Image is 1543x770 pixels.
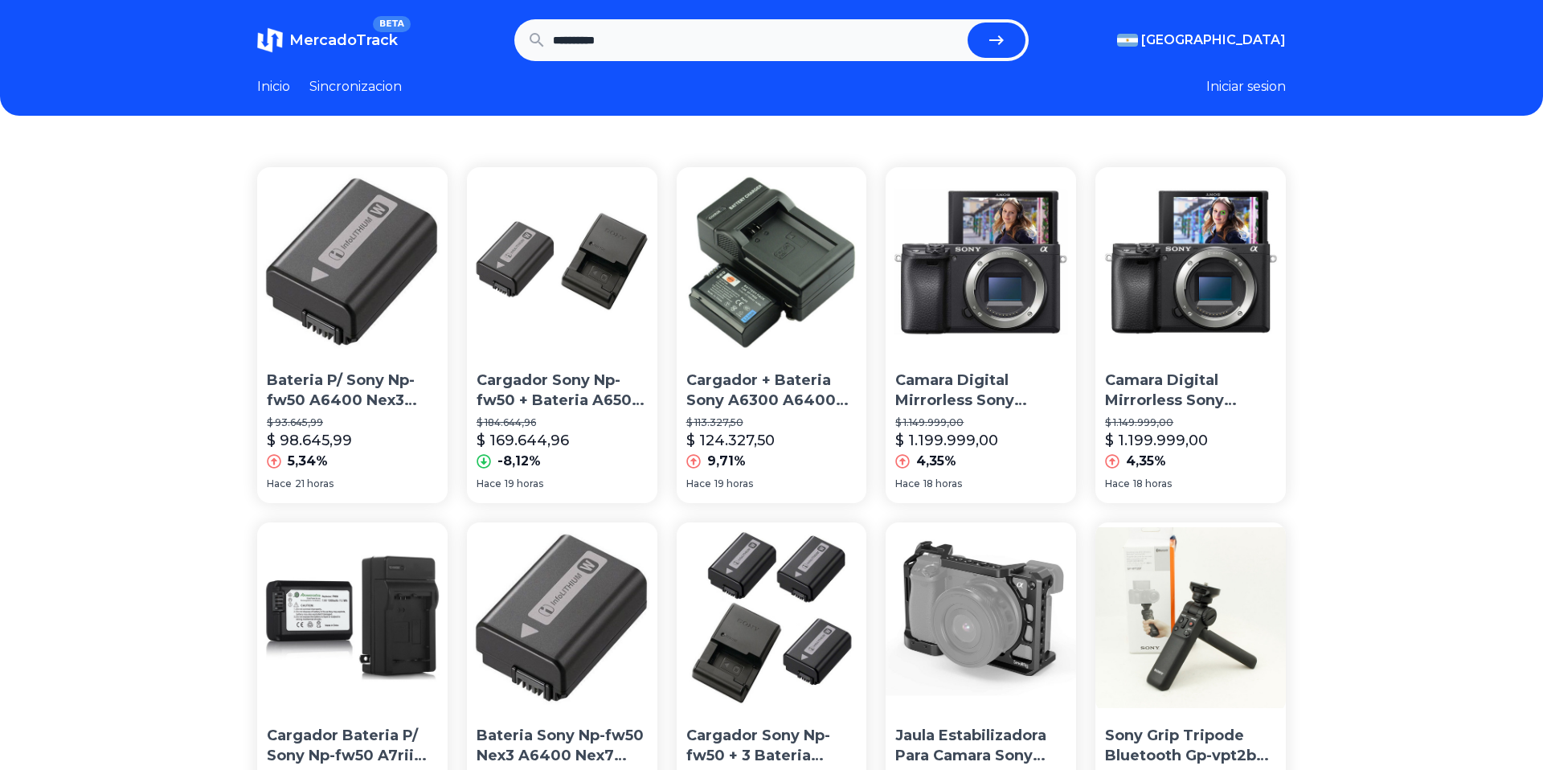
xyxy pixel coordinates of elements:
[497,452,541,471] p: -8,12%
[923,477,962,490] span: 18 horas
[505,477,543,490] span: 19 horas
[1095,167,1286,503] a: Camara Digital Mirrorless Sony A6400 Solo Cuerpo 4k WifiCamara Digital Mirrorless Sony A6400 Solo...
[895,371,1066,411] p: Camara Digital Mirrorless Sony A6400 Solo Cuerpo 4k Wifi Color Negro
[677,167,867,503] a: Cargador + Bateria Sony A6300 A6400 A6500 A3500 A5000 A3000Cargador + Bateria Sony A6300 A6400 A6...
[1095,167,1286,358] img: Camara Digital Mirrorless Sony A6400 Solo Cuerpo 4k Wifi
[686,371,857,411] p: Cargador + Bateria Sony A6300 A6400 A6500 A3500 A5000 A3000
[467,167,657,358] img: Cargador Sony Np-fw50 + Bateria A6500 A6400 A6300 6100 Nex-7
[886,167,1076,358] img: Camara Digital Mirrorless Sony A6400 Solo Cuerpo 4k Wifi Color Negro
[267,477,292,490] span: Hace
[895,477,920,490] span: Hace
[289,31,398,49] span: MercadoTrack
[886,522,1076,713] img: Jaula Estabilizadora Para Camara Sony A6400 / A6100 | Negro
[1105,416,1276,429] p: $ 1.149.999,00
[677,167,867,358] img: Cargador + Bateria Sony A6300 A6400 A6500 A3500 A5000 A3000
[895,416,1066,429] p: $ 1.149.999,00
[686,429,775,452] p: $ 124.327,50
[257,167,448,358] img: Bateria P/ Sony Np-fw50 A6400 Nex3 Nex7 A37 A55 A5100 Pmw-f3
[267,371,438,411] p: Bateria P/ Sony Np-fw50 A6400 Nex3 Nex7 A37 A55 A5100 Pmw-f3
[686,416,857,429] p: $ 113.327,50
[707,452,746,471] p: 9,71%
[373,16,411,32] span: BETA
[1206,77,1286,96] button: Iniciar sesion
[267,429,352,452] p: $ 98.645,99
[916,452,956,471] p: 4,35%
[1105,429,1208,452] p: $ 1.199.999,00
[477,726,648,766] p: Bateria Sony Np-fw50 Nex3 A6400 Nex7 A37 A55 A5100 Pmw-f3
[677,522,867,713] img: Cargador Sony Np-fw50 + 3 Bateria A5100 A6000 A6400 A6500
[686,477,711,490] span: Hace
[295,477,334,490] span: 21 horas
[1141,31,1286,50] span: [GEOGRAPHIC_DATA]
[477,429,569,452] p: $ 169.644,96
[1133,477,1172,490] span: 18 horas
[257,27,283,53] img: MercadoTrack
[1105,371,1276,411] p: Camara Digital Mirrorless Sony A6400 Solo Cuerpo 4k Wifi
[1117,31,1286,50] button: [GEOGRAPHIC_DATA]
[257,77,290,96] a: Inicio
[714,477,753,490] span: 19 horas
[257,167,448,503] a: Bateria P/ Sony Np-fw50 A6400 Nex3 Nex7 A37 A55 A5100 Pmw-f3Bateria P/ Sony Np-fw50 A6400 Nex3 Ne...
[1117,34,1138,47] img: Argentina
[257,522,448,713] img: Cargador Bateria P/ Sony Np-fw50 A7rii A5100 A6400 Nex3 Nex5
[467,167,657,503] a: Cargador Sony Np-fw50 + Bateria A6500 A6400 A6300 6100 Nex-7Cargador Sony Np-fw50 + Bateria A6500...
[895,726,1066,766] p: Jaula Estabilizadora Para Camara Sony A6400 / A6100 | Negro
[288,452,328,471] p: 5,34%
[895,429,998,452] p: $ 1.199.999,00
[1095,522,1286,713] img: Sony Grip Tripode Bluetooth Gp-vpt2b Zv-1 A7mlll A6400
[467,522,657,713] img: Bateria Sony Np-fw50 Nex3 A6400 Nex7 A37 A55 A5100 Pmw-f3
[267,726,438,766] p: Cargador Bateria P/ Sony Np-fw50 A7rii A5100 A6400 Nex3 Nex5
[1105,477,1130,490] span: Hace
[267,416,438,429] p: $ 93.645,99
[686,726,857,766] p: Cargador Sony Np-fw50 + 3 Bateria A5100 A6000 A6400 A6500
[309,77,402,96] a: Sincronizacion
[257,27,398,53] a: MercadoTrackBETA
[1105,726,1276,766] p: Sony Grip Tripode Bluetooth Gp-vpt2b Zv-1 A7mlll A6400
[477,371,648,411] p: Cargador Sony Np-fw50 + Bateria A6500 A6400 A6300 6100 Nex-7
[477,416,648,429] p: $ 184.644,96
[886,167,1076,503] a: Camara Digital Mirrorless Sony A6400 Solo Cuerpo 4k Wifi Color NegroCamara Digital Mirrorless Son...
[1126,452,1166,471] p: 4,35%
[477,477,501,490] span: Hace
